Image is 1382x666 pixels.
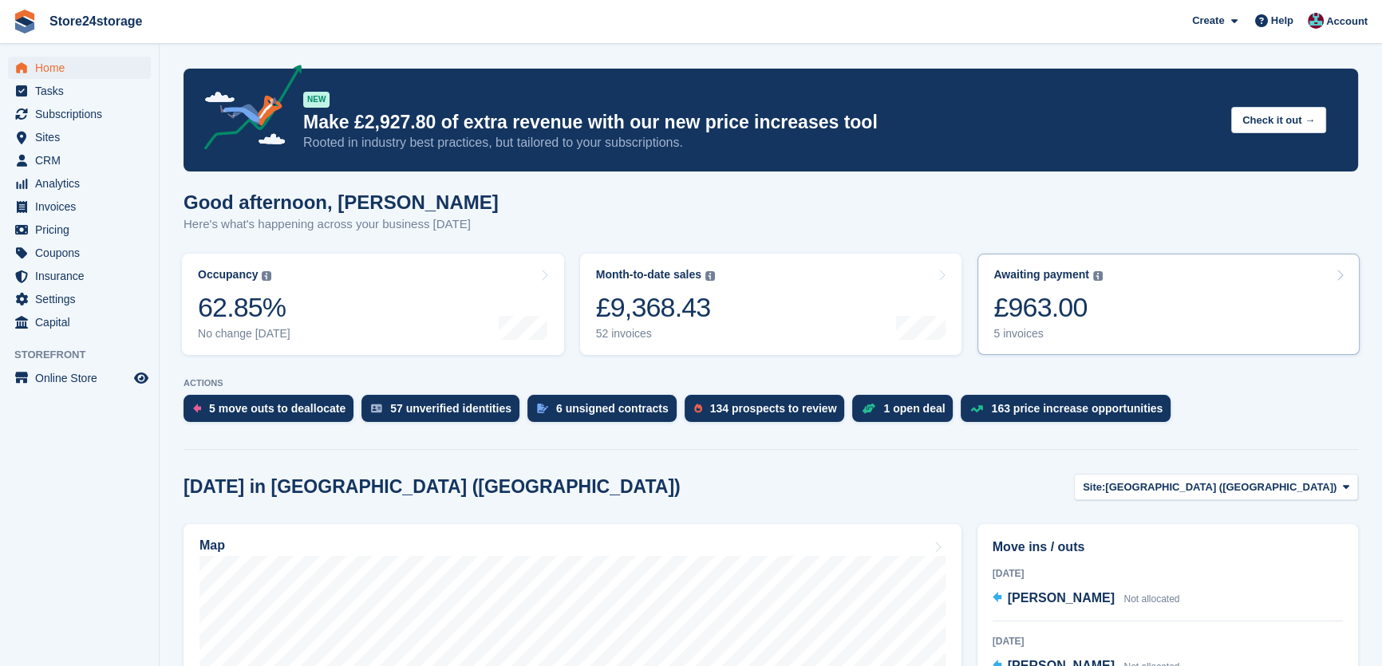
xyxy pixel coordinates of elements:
[13,10,37,33] img: stora-icon-8386f47178a22dfd0bd8f6a31ec36ba5ce8667c1dd55bd0f319d3a0aa187defe.svg
[43,8,149,34] a: Store24storage
[1271,13,1293,29] span: Help
[1326,14,1368,30] span: Account
[1192,13,1224,29] span: Create
[1308,13,1324,29] img: George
